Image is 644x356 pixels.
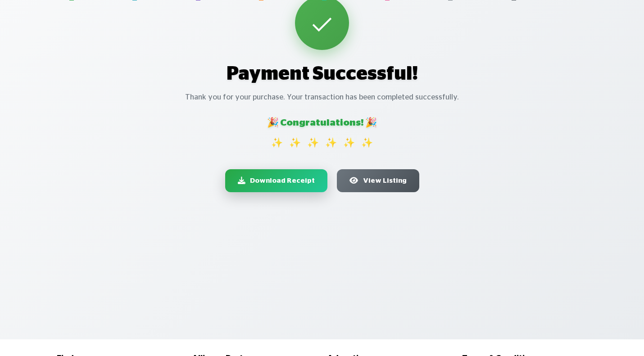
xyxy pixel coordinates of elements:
[250,176,315,186] span: Download Receipt
[267,133,288,153] div: ✨
[337,169,419,192] button: View Listing
[340,134,358,153] div: ✨
[322,135,340,152] div: ✨
[6,63,638,85] h1: Payment Successful!
[6,116,638,130] div: 🎉 Congratulations! 🎉
[6,92,638,103] p: Thank you for your purchase. Your transaction has been completed successfully.
[225,169,328,192] a: Download Receipt
[363,176,407,186] span: View Listing
[361,136,373,150] div: ✨
[288,135,303,152] div: ✨
[304,134,322,153] div: ✨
